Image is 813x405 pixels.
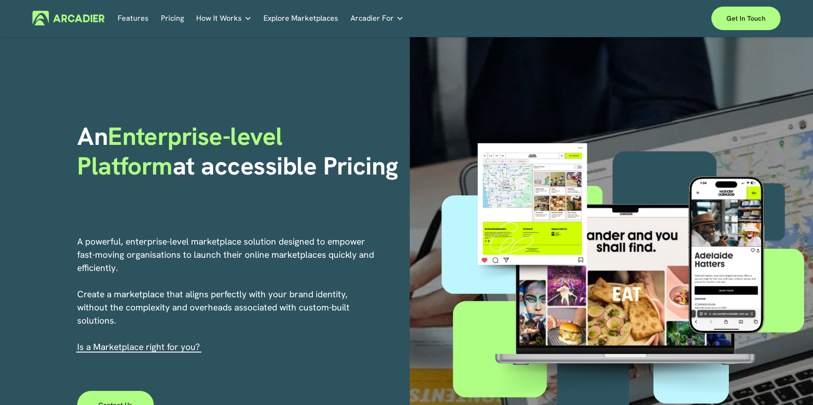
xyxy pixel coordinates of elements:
[196,12,242,25] span: How It Works
[77,235,375,354] p: A powerful, enterprise-level marketplace solution designed to empower fast-moving organisations t...
[77,341,200,353] span: I
[77,120,289,182] span: Enterprise-level Platform
[32,11,104,25] img: Arcadier
[351,11,404,25] a: folder dropdown
[118,11,149,25] a: Features
[711,7,781,30] a: Get in touch
[80,341,200,353] a: s a Marketplace right for you?
[263,11,338,25] a: Explore Marketplaces
[351,12,394,25] span: Arcadier For
[77,122,403,181] h1: An at accessible Pricing
[196,11,252,25] a: folder dropdown
[161,11,184,25] a: Pricing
